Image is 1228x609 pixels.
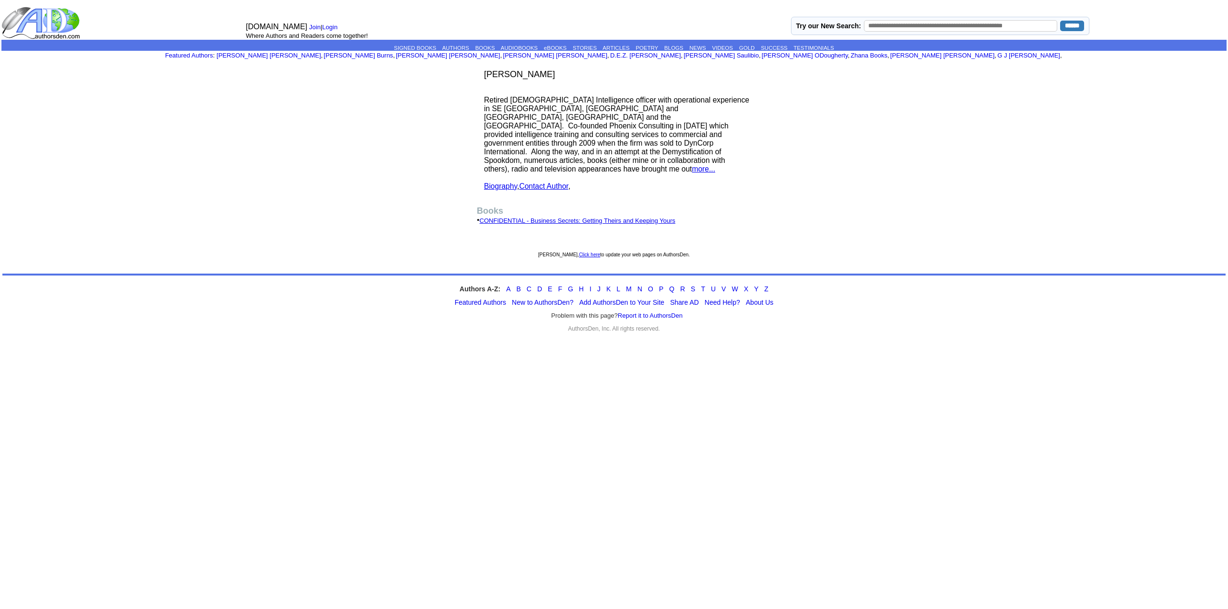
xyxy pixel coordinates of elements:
a: Q [669,285,674,293]
font: | [309,23,341,31]
a: [PERSON_NAME] [PERSON_NAME] [890,52,994,59]
b: Books [477,206,503,216]
font: i [683,53,684,58]
a: AUDIOBOOKS [501,45,538,51]
a: SIGNED BOOKS [394,45,436,51]
a: G J [PERSON_NAME] [997,52,1060,59]
a: M [626,285,632,293]
a: About Us [746,299,774,306]
a: [PERSON_NAME] [PERSON_NAME] [396,52,500,59]
font: i [609,53,610,58]
a: V [721,285,726,293]
font: [DOMAIN_NAME] [246,23,307,31]
a: Click here [579,252,600,257]
a: [PERSON_NAME] [PERSON_NAME] [217,52,321,59]
a: Add AuthorsDen to Your Site [579,299,664,306]
font: i [502,53,503,58]
a: Need Help? [705,299,740,306]
a: A [506,285,510,293]
strong: Authors A-Z: [460,285,500,293]
font: [PERSON_NAME] [484,69,555,79]
a: GOLD [739,45,755,51]
font: i [889,53,890,58]
a: D.E.Z. [PERSON_NAME] [610,52,681,59]
a: AUTHORS [442,45,469,51]
a: Share AD [670,299,699,306]
a: Join [309,23,321,31]
a: Report it to AuthorsDen [618,312,683,319]
a: F [558,285,562,293]
a: VIDEOS [712,45,733,51]
a: Contact Author [519,182,568,190]
a: X [744,285,748,293]
a: I [590,285,591,293]
a: New to AuthorsDen? [512,299,573,306]
font: i [323,53,324,58]
a: Featured Authors [455,299,506,306]
a: J [597,285,601,293]
a: W [732,285,738,293]
a: STORIES [573,45,597,51]
a: [PERSON_NAME] Burns [324,52,393,59]
a: [PERSON_NAME] [PERSON_NAME] [503,52,607,59]
a: P [659,285,663,293]
a: R [680,285,685,293]
a: SUCCESS [761,45,788,51]
font: Where Authors and Readers come together! [246,32,368,39]
a: Login [322,23,338,31]
div: AuthorsDen, Inc. All rights reserved. [2,325,1226,332]
a: N [638,285,642,293]
a: ARTICLES [602,45,629,51]
a: E [548,285,552,293]
span: Retired [DEMOGRAPHIC_DATA] Intelligence officer with operational experience in SE [GEOGRAPHIC_DAT... [484,96,749,190]
a: Featured Authors [165,52,213,59]
a: K [606,285,611,293]
a: U [711,285,716,293]
img: logo_ad.gif [1,6,82,40]
a: [PERSON_NAME] ODougherty [762,52,848,59]
a: Biography [484,182,517,190]
td: • [473,194,755,245]
a: H [579,285,584,293]
a: TESTIMONIALS [793,45,834,51]
a: D [537,285,542,293]
a: BLOGS [664,45,684,51]
a: O [648,285,653,293]
font: i [850,53,850,58]
a: POETRY [636,45,658,51]
font: i [1062,53,1063,58]
a: CONFIDENTIAL - Business Secrets: Getting Theirs and Keeping Yours [480,217,675,224]
a: more... [692,165,715,173]
font: , , , , , , , , , , [217,52,1063,59]
a: C [527,285,531,293]
a: Z [764,285,768,293]
a: eBOOKS [544,45,567,51]
a: Zhana Books [850,52,887,59]
a: BOOKS [475,45,495,51]
font: Problem with this page? [551,312,683,320]
a: L [616,285,620,293]
font: [PERSON_NAME], to update your web pages on AuthorsDen. [538,252,690,257]
label: Try our New Search: [796,22,861,30]
a: G [568,285,573,293]
a: S [691,285,695,293]
a: B [516,285,520,293]
font: i [996,53,997,58]
font: i [395,53,396,58]
a: T [701,285,705,293]
a: [PERSON_NAME] Saulibio [684,52,759,59]
a: NEWS [689,45,706,51]
a: Y [754,285,758,293]
font: : [165,52,214,59]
